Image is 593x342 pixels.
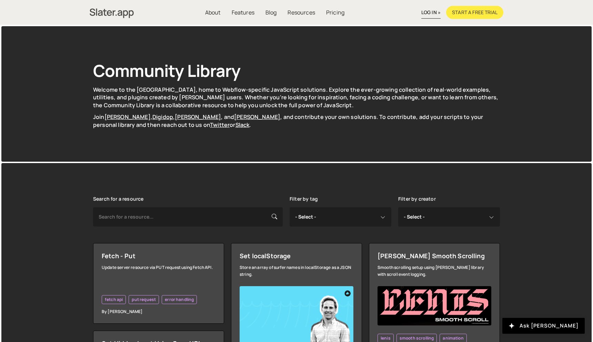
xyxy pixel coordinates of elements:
[226,6,260,19] a: Features
[175,113,221,121] a: [PERSON_NAME]
[443,335,463,341] span: animation
[240,264,353,278] div: Store an array of surfer names in localStorage as a JSON string.
[378,252,491,260] div: [PERSON_NAME] Smooth Scrolling
[104,113,151,121] a: [PERSON_NAME]
[102,308,215,315] div: By [PERSON_NAME]
[398,196,436,202] label: Filter by creator
[105,297,123,302] span: fetch api
[93,207,283,227] input: Search for a resource...
[378,264,491,278] div: Smooth scrolling setup using [PERSON_NAME] library with scroll event logging.
[200,6,226,19] a: About
[421,7,441,19] a: log in »
[93,59,500,82] h1: Community Library
[235,121,250,129] a: Slack
[90,7,134,20] img: Slater is an modern coding environment with an inbuilt AI tool. Get custom code quickly with no c...
[102,252,215,260] div: Fetch - Put
[260,6,282,19] a: Blog
[93,243,224,324] a: Fetch - Put Update server resource via PUT request using Fetch API. fetch api put request error h...
[90,5,134,20] a: home
[321,6,350,19] a: Pricing
[378,286,491,325] img: Screenshot%202024-07-12%20at%201.16.56%E2%80%AFPM.png
[93,86,500,109] p: Welcome to the [GEOGRAPHIC_DATA], home to Webflow-specific JavaScript solutions. Explore the ever...
[210,121,230,129] a: Twitter
[400,335,434,341] span: smooth scrolling
[446,6,503,19] a: Start a free trial
[132,297,156,302] span: put request
[93,196,143,202] label: Search for a resource
[240,252,353,260] div: Set localStorage
[93,113,500,129] p: Join , , , and , and contribute your own solutions. To contribute, add your scripts to your perso...
[102,264,215,271] div: Update server resource via PUT request using Fetch API.
[165,297,194,302] span: error handling
[381,335,391,341] span: lenis
[290,196,318,202] label: Filter by tag
[234,113,280,121] a: [PERSON_NAME]
[152,113,173,121] a: Digidop
[502,318,585,334] button: Ask [PERSON_NAME]
[282,6,320,19] a: Resources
